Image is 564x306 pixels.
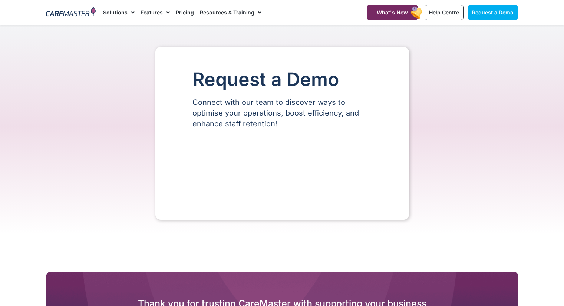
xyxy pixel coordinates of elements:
[46,7,96,18] img: CareMaster Logo
[377,9,408,16] span: What's New
[367,5,418,20] a: What's New
[192,97,372,129] p: Connect with our team to discover ways to optimise your operations, boost efficiency, and enhance...
[192,69,372,90] h1: Request a Demo
[425,5,464,20] a: Help Centre
[468,5,518,20] a: Request a Demo
[192,142,372,197] iframe: Form 0
[429,9,459,16] span: Help Centre
[472,9,514,16] span: Request a Demo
